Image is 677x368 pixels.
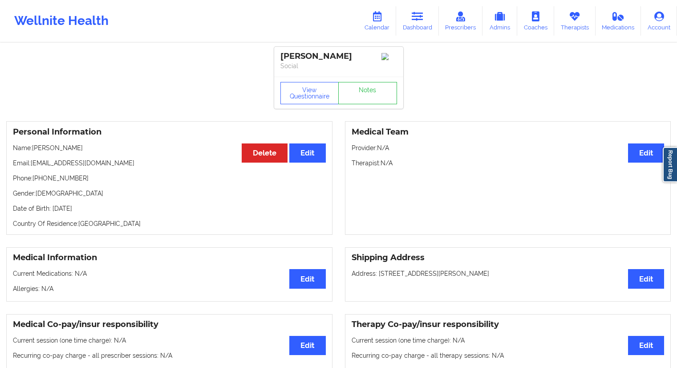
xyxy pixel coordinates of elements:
[338,82,397,104] a: Notes
[663,147,677,182] a: Report Bug
[554,6,596,36] a: Therapists
[358,6,396,36] a: Calendar
[13,269,326,278] p: Current Medications: N/A
[628,269,664,288] button: Edit
[289,269,325,288] button: Edit
[352,336,665,345] p: Current session (one time charge): N/A
[596,6,641,36] a: Medications
[13,336,326,345] p: Current session (one time charge): N/A
[482,6,517,36] a: Admins
[352,127,665,137] h3: Medical Team
[13,219,326,228] p: Country Of Residence: [GEOGRAPHIC_DATA]
[289,336,325,355] button: Edit
[13,253,326,263] h3: Medical Information
[13,174,326,183] p: Phone: [PHONE_NUMBER]
[280,82,339,104] button: View Questionnaire
[13,319,326,330] h3: Medical Co-pay/insur responsibility
[352,351,665,360] p: Recurring co-pay charge - all therapy sessions : N/A
[381,53,397,60] img: Image%2Fplaceholer-image.png
[280,51,397,61] div: [PERSON_NAME]
[352,253,665,263] h3: Shipping Address
[352,159,665,168] p: Therapist: N/A
[641,6,677,36] a: Account
[352,319,665,330] h3: Therapy Co-pay/insur responsibility
[13,127,326,137] h3: Personal Information
[13,189,326,198] p: Gender: [DEMOGRAPHIC_DATA]
[280,61,397,70] p: Social
[13,143,326,152] p: Name: [PERSON_NAME]
[352,269,665,278] p: Address: [STREET_ADDRESS][PERSON_NAME]
[517,6,554,36] a: Coaches
[13,204,326,213] p: Date of Birth: [DATE]
[289,143,325,163] button: Edit
[396,6,439,36] a: Dashboard
[13,351,326,360] p: Recurring co-pay charge - all prescriber sessions : N/A
[13,159,326,168] p: Email: [EMAIL_ADDRESS][DOMAIN_NAME]
[13,284,326,293] p: Allergies: N/A
[628,336,664,355] button: Edit
[439,6,483,36] a: Prescribers
[352,143,665,152] p: Provider: N/A
[242,143,288,163] button: Delete
[628,143,664,163] button: Edit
